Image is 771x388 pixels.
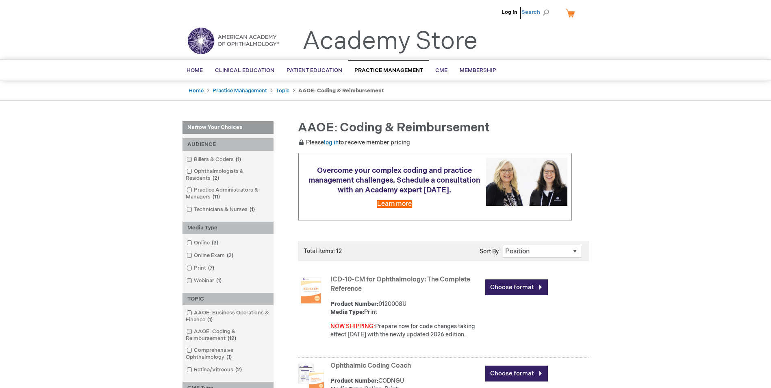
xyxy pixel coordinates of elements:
a: Print7 [185,264,217,272]
span: 1 [234,156,243,163]
strong: Product Number: [330,301,378,307]
span: Home [187,67,203,74]
div: Prepare now for code changes taking effect [DATE] with the newly updated 2026 edition. [330,323,481,339]
a: Academy Store [302,27,478,56]
a: Technicians & Nurses1 [185,206,258,214]
a: Billers & Coders1 [185,156,244,163]
span: Patient Education [287,67,342,74]
a: Topic [276,87,289,94]
a: Learn more [377,200,412,208]
strong: Narrow Your Choices [182,121,274,134]
a: Ophthalmic Coding Coach [330,362,411,370]
img: ICD-10-CM for Ophthalmology: The Complete Reference [298,277,324,303]
a: Online Exam2 [185,252,237,259]
font: NOW SHIPPING: [330,323,375,330]
span: 2 [233,366,244,373]
span: 1 [214,277,224,284]
span: 1 [205,316,215,323]
span: Clinical Education [215,67,274,74]
a: Retina/Vitreous2 [185,366,245,374]
div: 0120008U Print [330,300,481,316]
div: TOPIC [182,293,274,305]
strong: Product Number: [330,377,378,384]
a: Webinar1 [185,277,225,285]
span: 3 [210,240,220,246]
span: Total items: 12 [304,248,342,255]
a: Log In [502,9,517,15]
a: Choose format [485,366,548,381]
a: ICD-10-CM for Ophthalmology: The Complete Reference [330,276,470,293]
a: AAOE: Coding & Reimbursement12 [185,328,271,342]
img: Schedule a consultation with an Academy expert today [486,158,567,205]
a: AAOE: Business Operations & Finance1 [185,309,271,324]
span: CME [435,67,447,74]
span: 2 [211,175,221,181]
span: AAOE: Coding & Reimbursement [298,120,490,135]
a: log in [324,139,339,146]
strong: Media Type: [330,309,364,316]
div: Media Type [182,222,274,234]
a: Online3 [185,239,222,247]
span: 1 [224,354,234,360]
span: Overcome your complex coding and practice management challenges. Schedule a consultation with an ... [308,166,480,194]
span: Search [521,4,552,20]
span: 11 [211,194,222,200]
a: Practice Administrators & Managers11 [185,186,271,201]
span: 12 [226,335,238,342]
span: Practice Management [354,67,423,74]
span: Please to receive member pricing [298,139,410,146]
a: Practice Management [213,87,267,94]
a: Ophthalmologists & Residents2 [185,168,271,182]
a: Comprehensive Ophthalmology1 [185,347,271,361]
div: AUDIENCE [182,138,274,151]
span: Membership [460,67,496,74]
span: 2 [225,252,235,259]
span: 1 [248,206,257,213]
label: Sort By [480,248,499,255]
strong: AAOE: Coding & Reimbursement [298,87,384,94]
span: 7 [206,265,216,271]
a: Choose format [485,279,548,295]
a: Home [189,87,204,94]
